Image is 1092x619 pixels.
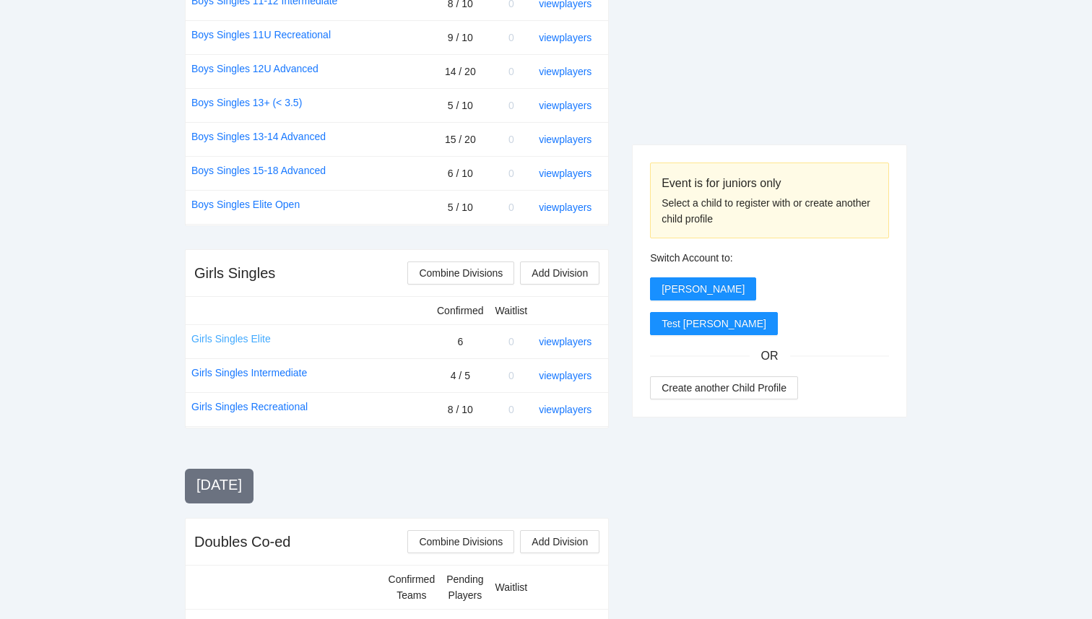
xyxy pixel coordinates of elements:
div: Select a child to register with or create another child profile [662,195,877,227]
div: Pending Players [446,571,483,603]
button: Create another Child Profile [650,376,798,399]
span: 0 [508,100,514,111]
a: view players [539,100,591,111]
a: view players [539,370,591,381]
span: 0 [508,66,514,77]
td: 4 / 5 [431,358,490,392]
a: view players [539,202,591,213]
td: 9 / 10 [431,20,490,54]
button: [PERSON_NAME] [650,277,756,300]
a: Boys Singles 13+ (< 3.5) [191,95,302,111]
div: Doubles Co-ed [194,532,290,552]
a: view players [539,134,591,145]
span: [PERSON_NAME] [662,281,745,297]
div: Girls Singles [194,263,275,283]
button: Add Division [520,261,599,285]
div: Waitlist [495,303,528,319]
span: 0 [508,336,514,347]
span: 0 [508,404,514,415]
a: view players [539,168,591,179]
a: Girls Singles Intermediate [191,365,307,381]
div: Waitlist [495,579,528,595]
a: view players [539,404,591,415]
div: Confirmed Teams [389,571,435,603]
button: Combine Divisions [407,530,514,553]
button: Combine Divisions [407,261,514,285]
a: view players [539,336,591,347]
a: Girls Singles Recreational [191,399,308,415]
a: Boys Singles 12U Advanced [191,61,318,77]
span: 0 [508,32,514,43]
button: Test [PERSON_NAME] [650,312,778,335]
span: OR [750,347,790,365]
button: Add Division [520,530,599,553]
td: 8 / 10 [431,392,490,426]
div: Event is for juniors only [662,174,877,192]
span: 0 [508,202,514,213]
a: view players [539,32,591,43]
td: 15 / 20 [431,122,490,156]
td: 6 [431,324,490,358]
td: 5 / 10 [431,88,490,122]
div: Confirmed [437,303,484,319]
span: Add Division [532,534,588,550]
span: 0 [508,134,514,145]
a: view players [539,66,591,77]
td: 5 / 10 [431,190,490,224]
a: Boys Singles 15-18 Advanced [191,163,326,178]
a: Boys Singles 11U Recreational [191,27,331,43]
span: Combine Divisions [419,265,503,281]
a: Boys Singles Elite Open [191,196,300,212]
a: Girls Singles Elite [191,331,271,347]
span: [DATE] [196,477,242,493]
td: 14 / 20 [431,54,490,88]
span: Test [PERSON_NAME] [662,316,766,332]
span: Create another Child Profile [662,380,786,396]
span: Add Division [532,265,588,281]
span: 0 [508,370,514,381]
span: Combine Divisions [419,534,503,550]
span: 0 [508,168,514,179]
td: 6 / 10 [431,156,490,190]
div: Switch Account to: [650,250,889,266]
a: Boys Singles 13-14 Advanced [191,129,326,144]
